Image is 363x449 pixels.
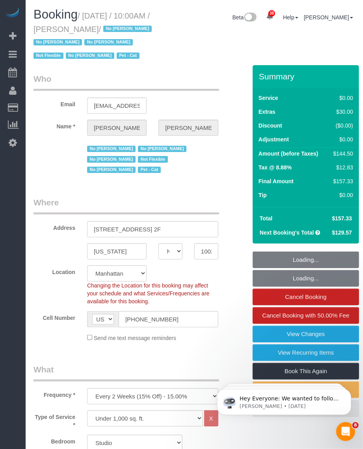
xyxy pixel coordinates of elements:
[87,243,147,259] input: City
[233,14,257,21] a: Beta
[66,53,114,59] span: No [PERSON_NAME]
[34,197,219,214] legend: Where
[253,344,359,361] a: View Recurring Items
[352,422,359,428] span: 8
[330,108,353,116] div: $30.00
[84,39,133,45] span: No [PERSON_NAME]
[34,73,219,91] legend: Who
[262,8,277,25] a: 38
[330,94,353,102] div: $0.00
[94,335,176,341] span: Send me text message reminders
[260,215,272,222] strong: Total
[87,146,136,152] span: No [PERSON_NAME]
[332,215,352,222] span: $157.33
[34,30,136,38] p: Message from Ellie, sent 3d ago
[28,311,81,322] label: Cell Number
[262,312,350,319] span: Cancel Booking with 50.00% Fee
[103,26,152,32] span: No [PERSON_NAME]
[138,156,168,162] span: Not Flexible
[253,326,359,342] a: View Changes
[330,163,353,171] div: $12.83
[87,167,136,173] span: No [PERSON_NAME]
[259,122,282,130] label: Discount
[117,53,140,59] span: Pet - Cat
[158,120,218,136] input: Last Name
[28,435,81,445] label: Bedroom
[87,282,210,304] span: Changing the Location for this booking may affect your schedule and what Services/Frequencies are...
[253,307,359,324] a: Cancel Booking with 50.00% Fee
[253,363,359,379] a: Book This Again
[119,311,218,327] input: Cell Number
[194,243,218,259] input: Zip Code
[330,150,353,158] div: $144.50
[260,229,314,236] strong: Next Booking's Total
[34,11,154,60] small: / [DATE] / 10:00AM / [PERSON_NAME]
[138,167,161,173] span: Pet - Cat
[283,14,298,21] a: Help
[138,146,186,152] span: No [PERSON_NAME]
[268,10,275,17] span: 38
[87,98,147,114] input: Email
[87,156,136,162] span: No [PERSON_NAME]
[259,191,267,199] label: Tip
[330,122,353,130] div: ($0.00)
[34,53,63,59] span: Not Flexible
[336,422,355,441] iframe: Intercom live chat
[28,221,81,232] label: Address
[34,39,82,45] span: No [PERSON_NAME]
[259,177,294,185] label: Final Amount
[259,163,292,171] label: Tax @ 8.88%
[28,98,81,108] label: Email
[28,388,81,399] label: Frequency *
[253,289,359,305] a: Cancel Booking
[259,150,318,158] label: Amount (before Taxes)
[5,8,20,19] img: Automaid Logo
[259,108,276,116] label: Extras
[34,364,219,381] legend: What
[28,410,81,429] label: Type of Service *
[330,191,353,199] div: $0.00
[34,8,78,21] span: Booking
[304,14,353,21] a: [PERSON_NAME]
[259,135,289,143] label: Adjustment
[87,120,147,136] input: First Name
[205,372,363,428] iframe: Intercom notifications message
[28,120,81,130] label: Name *
[332,229,352,236] span: $129.57
[259,94,278,102] label: Service
[34,25,154,60] span: /
[28,265,81,276] label: Location
[244,13,257,23] img: New interface
[259,72,355,81] h3: Summary
[330,135,353,143] div: $0.00
[330,177,353,185] div: $157.33
[34,23,135,108] span: Hey Everyone: We wanted to follow up and let you know we have been closely monitoring the account...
